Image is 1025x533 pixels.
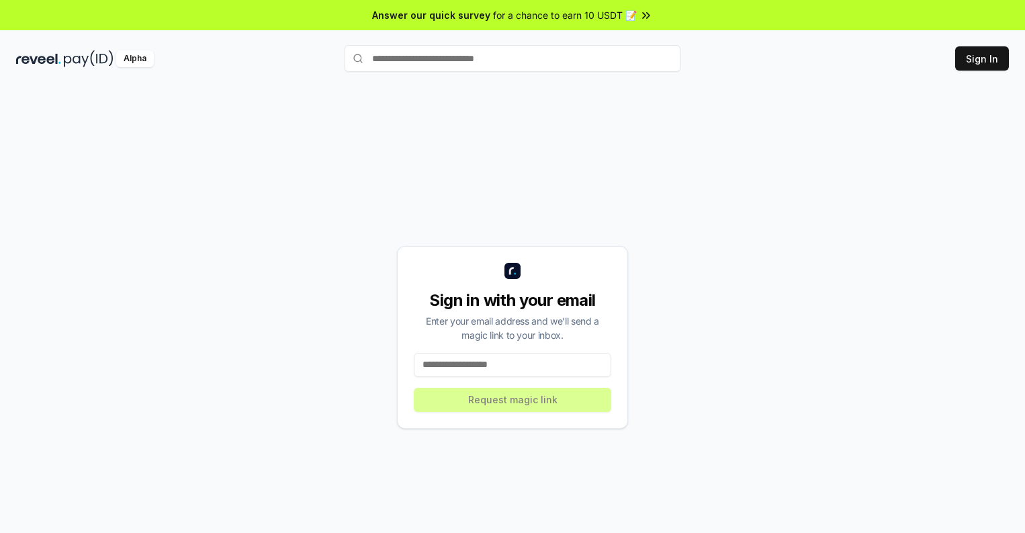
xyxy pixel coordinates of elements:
[116,50,154,67] div: Alpha
[16,50,61,67] img: reveel_dark
[955,46,1009,71] button: Sign In
[414,290,611,311] div: Sign in with your email
[64,50,114,67] img: pay_id
[414,314,611,342] div: Enter your email address and we’ll send a magic link to your inbox.
[372,8,490,22] span: Answer our quick survey
[493,8,637,22] span: for a chance to earn 10 USDT 📝
[504,263,521,279] img: logo_small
